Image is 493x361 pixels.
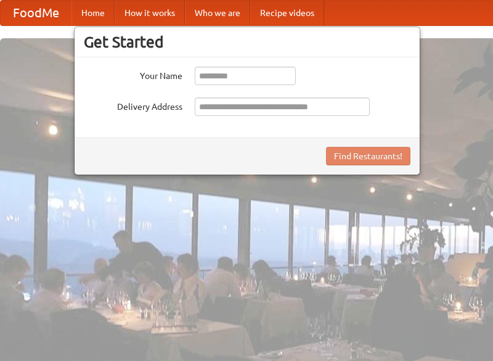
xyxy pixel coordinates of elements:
button: Find Restaurants! [326,147,410,165]
a: How it works [115,1,185,25]
a: Recipe videos [250,1,324,25]
a: Who we are [185,1,250,25]
label: Delivery Address [84,98,182,113]
a: FoodMe [1,1,71,25]
h3: Get Started [84,33,410,51]
a: Home [71,1,115,25]
label: Your Name [84,67,182,82]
